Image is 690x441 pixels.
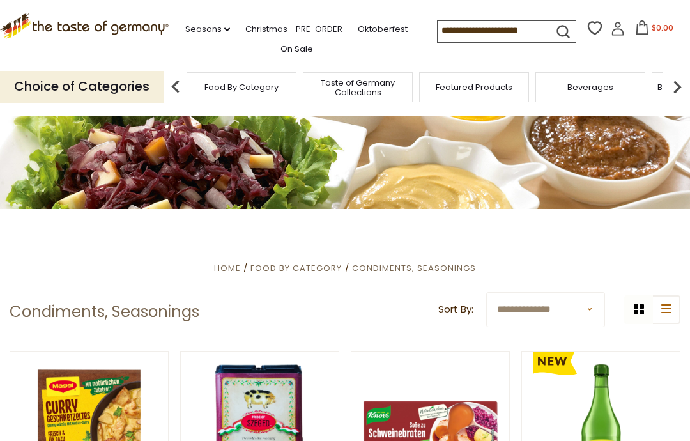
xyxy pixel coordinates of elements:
[307,78,409,97] a: Taste of Germany Collections
[163,74,188,100] img: previous arrow
[664,74,690,100] img: next arrow
[438,302,473,318] label: Sort By:
[214,262,241,274] a: Home
[245,22,342,36] a: Christmas - PRE-ORDER
[185,22,230,36] a: Seasons
[627,20,682,40] button: $0.00
[358,22,408,36] a: Oktoberfest
[652,22,673,33] span: $0.00
[204,82,279,92] a: Food By Category
[250,262,342,274] a: Food By Category
[10,302,199,321] h1: Condiments, Seasonings
[280,42,313,56] a: On Sale
[352,262,476,274] a: Condiments, Seasonings
[436,82,512,92] a: Featured Products
[567,82,613,92] a: Beverages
